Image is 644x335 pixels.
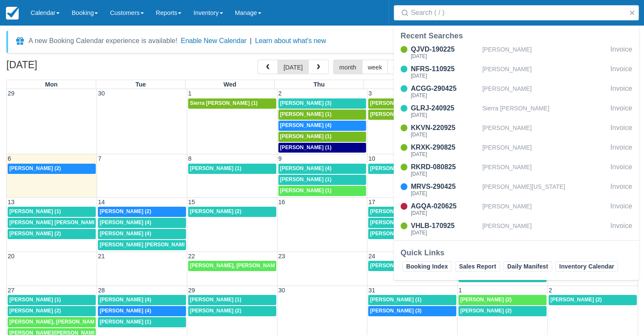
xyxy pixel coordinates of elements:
[278,164,366,174] a: [PERSON_NAME] (4)
[187,253,196,260] span: 22
[367,155,376,162] span: 10
[370,263,421,269] span: [PERSON_NAME] (1)
[8,207,96,217] a: [PERSON_NAME] (1)
[368,207,456,217] a: [PERSON_NAME] (1)
[550,297,602,303] span: [PERSON_NAME] (2)
[411,64,479,74] div: NFRS-110925
[411,182,479,192] div: MRVS-290425
[411,84,479,94] div: ACGG-290425
[188,98,276,109] a: Sierra [PERSON_NAME] (1)
[190,165,241,171] span: [PERSON_NAME] (1)
[7,90,15,97] span: 29
[9,219,106,225] span: [PERSON_NAME] [PERSON_NAME] (2)
[7,155,12,162] span: 6
[368,261,456,271] a: [PERSON_NAME] (1)
[411,73,479,78] div: [DATE]
[190,297,241,303] span: [PERSON_NAME] (1)
[188,261,276,271] a: [PERSON_NAME], [PERSON_NAME] (2)
[278,253,286,260] span: 23
[280,176,332,182] span: [PERSON_NAME] (1)
[278,98,366,109] a: [PERSON_NAME] (3)
[9,308,61,314] span: [PERSON_NAME] (2)
[9,319,107,325] span: [PERSON_NAME], [PERSON_NAME] (2)
[482,221,607,237] div: [PERSON_NAME]
[188,164,276,174] a: [PERSON_NAME] (1)
[411,54,479,59] div: [DATE]
[9,165,61,171] span: [PERSON_NAME] (2)
[368,164,456,174] a: [PERSON_NAME] (2)
[482,201,607,217] div: [PERSON_NAME]
[280,111,332,117] span: [PERSON_NAME] (1)
[98,207,186,217] a: [PERSON_NAME] (2)
[394,201,639,217] a: AGQA-020625[DATE][PERSON_NAME]Invoice
[8,295,96,305] a: [PERSON_NAME] (1)
[482,103,607,119] div: Sierra [PERSON_NAME]
[411,171,479,176] div: [DATE]
[98,240,186,250] a: [PERSON_NAME] [PERSON_NAME] (2)
[549,295,637,305] a: [PERSON_NAME] (2)
[482,123,607,139] div: [PERSON_NAME]
[135,81,146,88] span: Tue
[100,208,151,214] span: [PERSON_NAME] (2)
[455,261,500,271] a: Sales Report
[187,287,196,294] span: 29
[394,64,639,80] a: NFRS-110925[DATE][PERSON_NAME]Invoice
[411,152,479,157] div: [DATE]
[100,219,151,225] span: [PERSON_NAME] (4)
[504,261,552,271] a: Daily Manifest
[548,287,553,294] span: 2
[190,208,241,214] span: [PERSON_NAME] (2)
[394,142,639,159] a: KRXK-290825[DATE][PERSON_NAME]Invoice
[8,306,96,316] a: [PERSON_NAME] (2)
[100,308,151,314] span: [PERSON_NAME] (4)
[610,162,632,178] div: Invoice
[250,37,252,44] span: |
[411,191,479,196] div: [DATE]
[411,132,479,137] div: [DATE]
[610,44,632,61] div: Invoice
[458,287,463,294] span: 1
[100,297,151,303] span: [PERSON_NAME] (4)
[98,218,186,228] a: [PERSON_NAME] (4)
[100,231,151,237] span: [PERSON_NAME] (4)
[278,132,366,142] a: [PERSON_NAME] (1)
[460,308,512,314] span: [PERSON_NAME] (2)
[368,295,456,305] a: [PERSON_NAME] (1)
[411,123,479,133] div: KKVN-220925
[97,253,106,260] span: 21
[370,308,421,314] span: [PERSON_NAME] (3)
[411,201,479,211] div: AGQA-020625
[368,98,456,109] a: [PERSON_NAME] (1)
[411,221,479,231] div: VHLB-170925
[401,248,632,258] div: Quick Links
[411,93,479,98] div: [DATE]
[482,64,607,80] div: [PERSON_NAME]
[9,297,61,303] span: [PERSON_NAME] (1)
[188,306,276,316] a: [PERSON_NAME] (2)
[280,188,332,193] span: [PERSON_NAME] (1)
[7,253,15,260] span: 20
[278,121,366,131] a: [PERSON_NAME] (4)
[402,261,452,271] a: Booking Index
[97,287,106,294] span: 28
[278,143,366,153] a: [PERSON_NAME] (1)
[458,295,547,305] a: [PERSON_NAME] (2)
[555,261,618,271] a: Inventory Calendar
[367,287,376,294] span: 31
[280,144,332,150] span: [PERSON_NAME] (1)
[187,90,192,97] span: 1
[45,81,58,88] span: Mon
[610,123,632,139] div: Invoice
[401,31,632,41] div: Recent Searches
[610,64,632,80] div: Invoice
[255,37,326,44] a: Learn about what's new
[394,162,639,178] a: RKRD-080825[DATE][PERSON_NAME]Invoice
[411,103,479,113] div: GLRJ-240925
[7,199,15,205] span: 13
[370,208,421,214] span: [PERSON_NAME] (1)
[394,182,639,198] a: MRVS-290425[DATE][PERSON_NAME][US_STATE]Invoice
[362,60,388,74] button: week
[482,162,607,178] div: [PERSON_NAME]
[190,100,258,106] span: Sierra [PERSON_NAME] (1)
[394,84,639,100] a: ACGG-290425[DATE][PERSON_NAME]Invoice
